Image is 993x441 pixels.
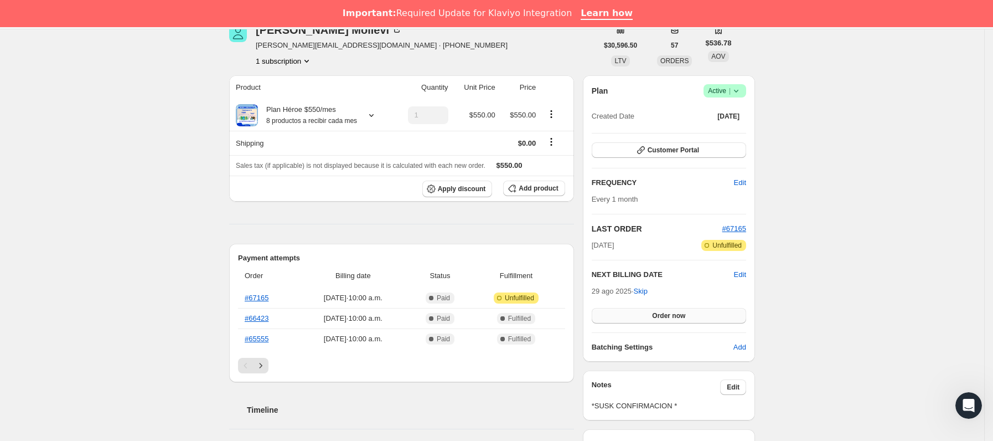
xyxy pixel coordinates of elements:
a: #67165 [245,294,268,302]
button: Add [727,339,753,356]
img: product img [236,104,258,126]
h2: NEXT BILLING DATE [592,269,734,280]
h6: Batching Settings [592,342,733,353]
th: Unit Price [452,75,499,100]
button: [DATE] [711,109,746,124]
span: ORDERS [660,57,689,65]
button: Shipping actions [542,136,560,148]
button: Add product [503,181,565,196]
a: #65555 [245,335,268,343]
a: #67165 [722,224,746,233]
span: Add product [519,184,558,193]
div: Required Update for Klaviyo Integration [343,8,572,19]
span: $550.00 [510,111,536,119]
span: 57 [671,41,678,50]
a: Learn how [581,8,633,20]
h3: Notes [592,380,721,395]
span: *SUSK CONFIRMACION * [592,401,746,412]
div: Plan Héroe $550/mes [258,104,357,126]
span: Edit [727,383,739,392]
span: [DATE] · 10:00 a.m. [300,334,406,345]
span: Order now [652,311,685,320]
button: Apply discount [422,181,493,197]
nav: Paginación [238,358,565,373]
span: Status [413,270,468,281]
button: Product actions [256,55,312,66]
span: Unfulfilled [505,294,534,302]
button: #67165 [722,223,746,234]
span: [DATE] [592,240,614,251]
span: $550.00 [469,111,495,119]
h2: Plan [592,85,608,96]
button: Edit [720,380,746,395]
div: [PERSON_NAME] Mollevi [256,24,402,35]
span: Billing date [300,270,406,281]
span: Sales tax (if applicable) is not displayed because it is calculated with each new order. [236,162,485,170]
span: | [729,86,731,95]
small: 8 productos a recibir cada mes [266,117,357,125]
span: $30,596.50 [604,41,637,50]
span: Every 1 month [592,195,638,203]
span: $536.78 [705,38,731,49]
span: Rossana Mollevi [229,24,247,42]
span: $0.00 [518,139,536,147]
iframe: Intercom live chat [955,392,982,419]
span: Unfulfilled [712,241,742,250]
h2: FREQUENCY [592,177,734,188]
th: Quantity [393,75,452,100]
button: 57 [664,38,685,53]
button: Customer Portal [592,142,746,158]
span: Skip [634,286,648,297]
b: Important: [343,8,396,18]
button: Edit [734,269,746,280]
button: Edit [727,174,753,192]
span: Active [708,85,742,96]
th: Price [499,75,540,100]
span: Add [733,342,746,353]
span: Fulfilled [508,314,531,323]
span: $550.00 [496,161,523,170]
th: Order [238,264,297,288]
span: Fulfilled [508,335,531,343]
span: Paid [437,294,450,302]
span: [DATE] · 10:00 a.m. [300,313,406,324]
span: Paid [437,335,450,343]
button: $30,596.50 [597,38,644,53]
span: Edit [734,177,746,188]
span: Paid [437,314,450,323]
span: AOV [711,53,725,60]
span: [PERSON_NAME][EMAIL_ADDRESS][DOMAIN_NAME] · [PHONE_NUMBER] [256,40,508,51]
span: LTV [614,57,626,65]
span: [DATE] [717,112,739,121]
button: Order now [592,308,746,324]
span: Customer Portal [648,146,699,155]
button: Product actions [542,108,560,120]
button: Skip [627,283,654,300]
span: 29 ago 2025 · [592,287,648,295]
a: #66423 [245,314,268,322]
th: Shipping [229,131,393,155]
h2: Timeline [247,404,574,416]
th: Product [229,75,393,100]
span: Fulfillment [474,270,558,281]
h2: Payment attempts [238,253,565,264]
span: Apply discount [438,184,486,193]
span: [DATE] · 10:00 a.m. [300,293,406,304]
span: Created Date [592,111,634,122]
button: Siguiente [253,358,268,373]
h2: LAST ORDER [592,223,722,234]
